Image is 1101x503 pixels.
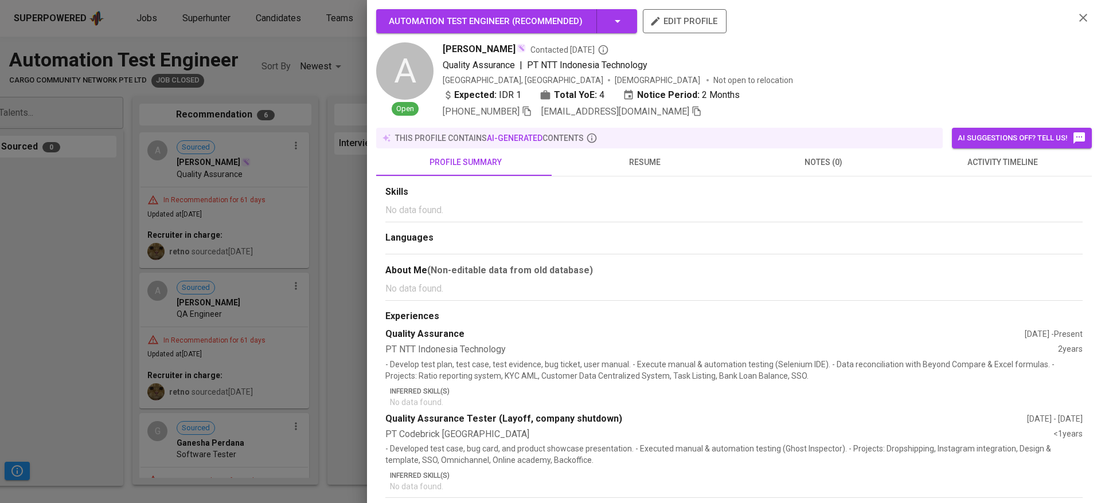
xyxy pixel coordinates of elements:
[637,88,700,102] b: Notice Period:
[376,42,434,100] div: A
[952,128,1092,148] button: AI suggestions off? Tell us!
[390,386,1083,396] p: Inferred Skill(s)
[562,155,727,170] span: resume
[487,133,542,143] span: AI-generated
[385,282,1083,296] p: No data found.
[376,9,637,33] button: Automation Test Engineer (Recommended)
[390,470,1083,481] p: Inferred Skill(s)
[623,88,740,102] div: 2 Months
[443,74,603,86] div: [GEOGRAPHIC_DATA], [GEOGRAPHIC_DATA]
[385,203,1083,217] p: No data found.
[385,343,1058,356] div: PT NTT Indonesia Technology
[1053,428,1083,441] div: <1 years
[1027,413,1083,425] div: [DATE] - [DATE]
[383,155,548,170] span: profile summary
[741,155,906,170] span: notes (0)
[517,44,526,53] img: magic_wand.svg
[530,44,609,56] span: Contacted [DATE]
[385,443,1083,466] p: - Developed test case, bug card, and product showcase presentation. - Executed manual & automatio...
[385,264,1083,277] div: About Me
[713,74,793,86] p: Not open to relocation
[385,186,1083,199] div: Skills
[615,74,702,86] span: [DEMOGRAPHIC_DATA]
[958,131,1086,145] span: AI suggestions off? Tell us!
[598,44,609,56] svg: By Batam recruiter
[599,88,604,102] span: 4
[427,265,593,276] b: (Non-editable data from old database)
[390,481,1083,492] p: No data found.
[443,88,521,102] div: IDR 1
[385,231,1083,245] div: Languages
[920,155,1085,170] span: activity timeline
[390,396,1083,408] p: No data found.
[643,16,727,25] a: edit profile
[392,104,419,115] span: Open
[652,14,717,29] span: edit profile
[395,132,584,144] p: this profile contains contents
[385,359,1083,382] p: - Develop test plan, test case, test evidence, bug ticket, user manual. - Execute manual & automa...
[643,9,727,33] button: edit profile
[520,58,522,72] span: |
[541,106,689,117] span: [EMAIL_ADDRESS][DOMAIN_NAME]
[454,88,497,102] b: Expected:
[385,428,1053,441] div: PT Codebrick [GEOGRAPHIC_DATA]
[389,16,583,26] span: Automation Test Engineer ( Recommended )
[554,88,597,102] b: Total YoE:
[443,106,520,117] span: [PHONE_NUMBER]
[1025,328,1083,340] div: [DATE] - Present
[385,328,1025,341] div: Quality Assurance
[385,310,1083,323] div: Experiences
[1058,343,1083,356] div: 2 years
[385,412,1027,426] div: Quality Assurance Tester (Layoff, company shutdown)
[443,42,516,56] span: [PERSON_NAME]
[527,60,647,70] span: PT NTT Indonesia Technology
[443,60,515,70] span: Quality Assurance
